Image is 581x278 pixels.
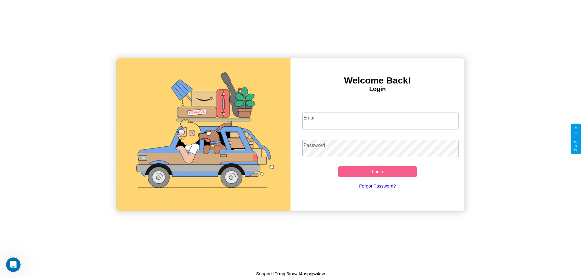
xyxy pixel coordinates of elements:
div: Give Feedback [574,127,578,151]
img: gif [117,58,290,211]
a: Forgot Password? [299,177,456,195]
h4: Login [290,86,464,93]
p: Support ID: mgf3towaf4ospigw4gw [256,270,325,278]
h3: Welcome Back! [290,75,464,86]
iframe: Intercom live chat [6,257,21,272]
button: Login [338,166,417,177]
